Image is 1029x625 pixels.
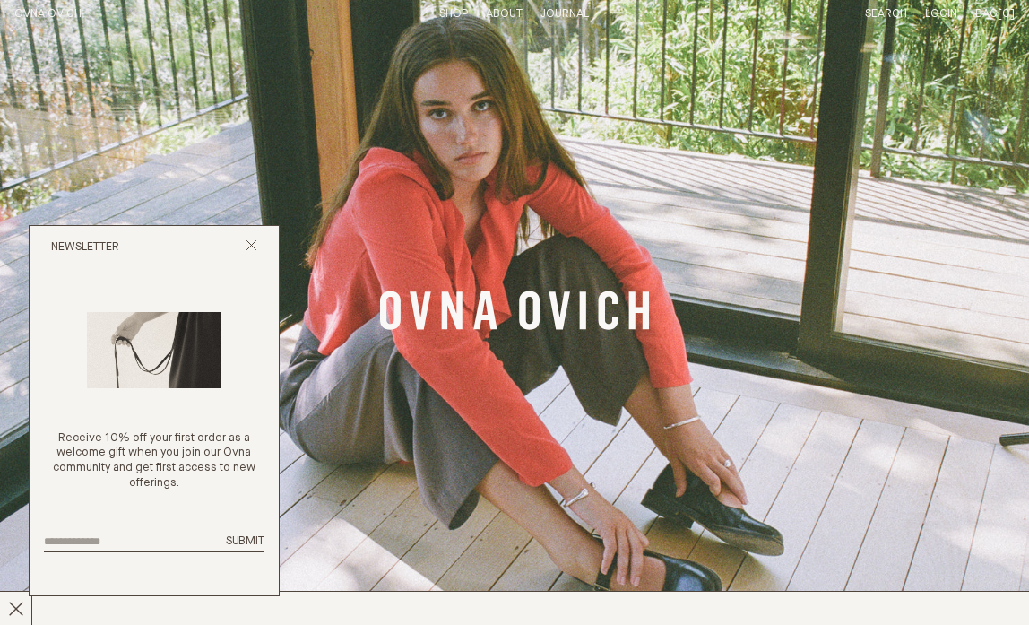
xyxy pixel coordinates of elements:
[975,8,998,20] span: Bag
[925,8,957,20] a: Login
[226,534,264,550] button: Submit
[439,8,468,20] a: Shop
[540,8,589,20] a: Journal
[226,535,264,547] span: Submit
[246,239,257,256] button: Close popup
[14,8,82,20] a: Home
[51,240,119,256] h2: Newsletter
[998,8,1015,20] span: [0]
[865,8,907,20] a: Search
[486,7,523,22] summary: About
[44,431,264,492] p: Receive 10% off your first order as a welcome gift when you join our Ovna community and get first...
[380,291,649,335] a: Banner Link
